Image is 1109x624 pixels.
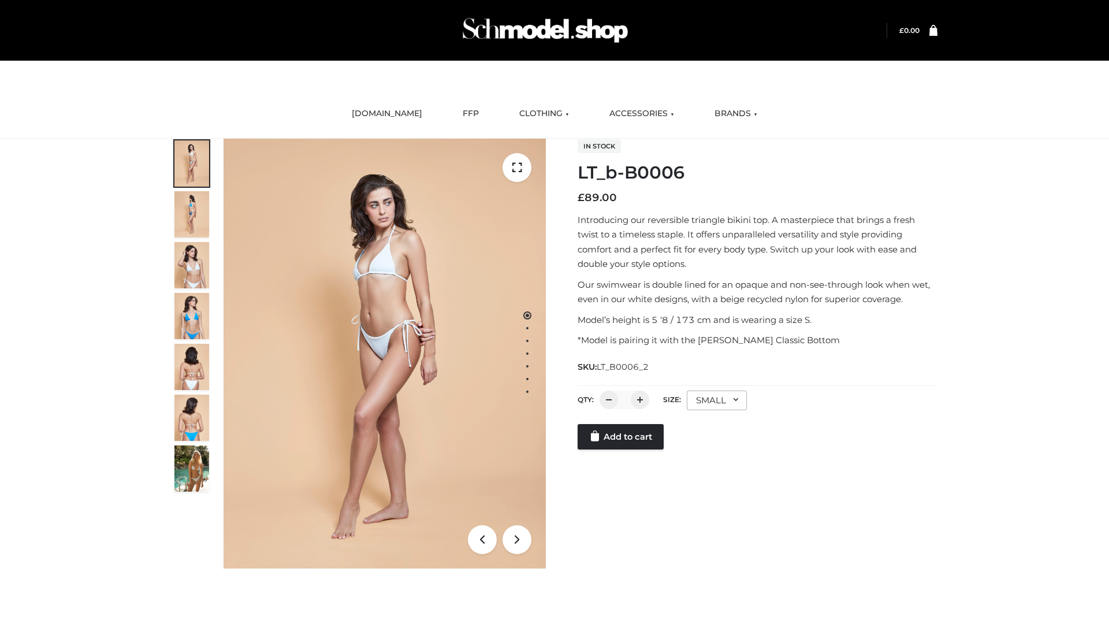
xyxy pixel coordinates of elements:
[174,395,209,441] img: ArielClassicBikiniTop_CloudNine_AzureSky_OW114ECO_8-scaled.jpg
[899,26,920,35] a: £0.00
[601,101,683,127] a: ACCESSORIES
[899,26,904,35] span: £
[174,191,209,237] img: ArielClassicBikiniTop_CloudNine_AzureSky_OW114ECO_2-scaled.jpg
[459,8,632,53] img: Schmodel Admin 964
[174,293,209,339] img: ArielClassicBikiniTop_CloudNine_AzureSky_OW114ECO_4-scaled.jpg
[706,101,766,127] a: BRANDS
[174,140,209,187] img: ArielClassicBikiniTop_CloudNine_AzureSky_OW114ECO_1-scaled.jpg
[343,101,431,127] a: [DOMAIN_NAME]
[578,213,937,272] p: Introducing our reversible triangle bikini top. A masterpiece that brings a fresh twist to a time...
[454,101,487,127] a: FFP
[578,395,594,404] label: QTY:
[663,395,681,404] label: Size:
[511,101,578,127] a: CLOTHING
[597,362,649,372] span: LT_B0006_2
[578,162,937,183] h1: LT_b-B0006
[578,191,585,204] span: £
[578,277,937,307] p: Our swimwear is double lined for an opaque and non-see-through look when wet, even in our white d...
[578,313,937,328] p: Model’s height is 5 ‘8 / 173 cm and is wearing a size S.
[899,26,920,35] bdi: 0.00
[578,191,617,204] bdi: 89.00
[174,445,209,492] img: Arieltop_CloudNine_AzureSky2.jpg
[174,242,209,288] img: ArielClassicBikiniTop_CloudNine_AzureSky_OW114ECO_3-scaled.jpg
[578,333,937,348] p: *Model is pairing it with the [PERSON_NAME] Classic Bottom
[224,139,546,569] img: LT_b-B0006
[578,139,621,153] span: In stock
[687,391,747,410] div: SMALL
[174,344,209,390] img: ArielClassicBikiniTop_CloudNine_AzureSky_OW114ECO_7-scaled.jpg
[578,360,650,374] span: SKU:
[578,424,664,450] a: Add to cart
